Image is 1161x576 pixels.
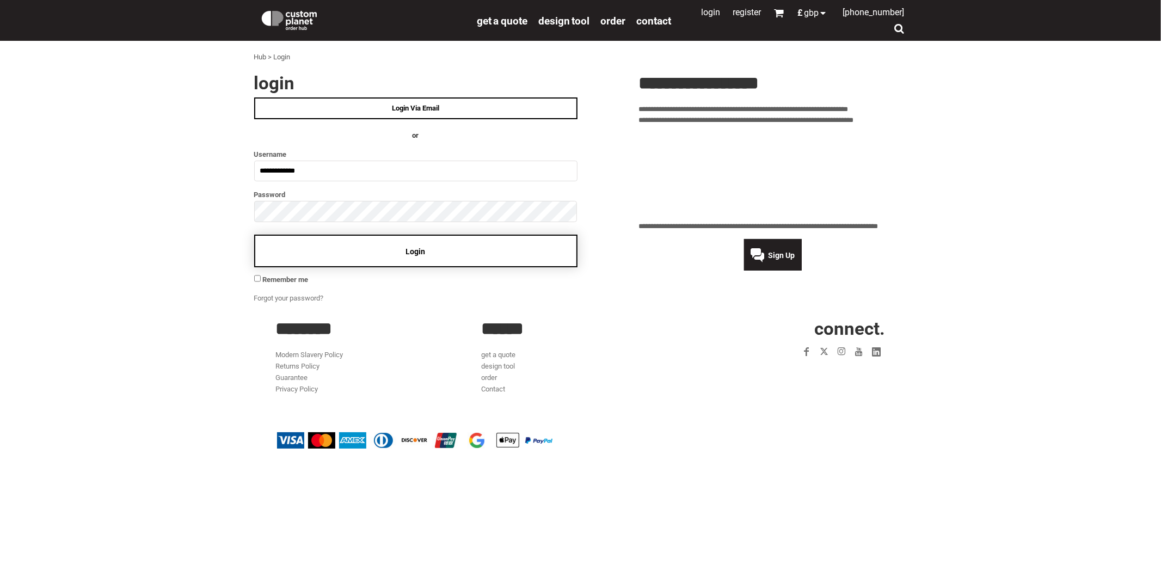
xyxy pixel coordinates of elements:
span: [PHONE_NUMBER] [843,7,905,17]
a: get a quote [481,351,515,359]
span: Login [406,247,426,256]
img: Discover [401,432,428,449]
img: Google Pay [463,432,490,449]
iframe: Customer reviews powered by Trustpilot [639,133,907,215]
img: PayPal [525,437,552,444]
span: GBP [804,9,819,17]
label: Username [254,148,578,161]
a: Guarantee [276,373,308,382]
h2: Login [254,74,578,92]
a: Hub [254,53,267,61]
span: Remember me [262,275,308,284]
a: Modern Slavery Policy [276,351,343,359]
span: order [600,15,625,27]
a: Privacy Policy [276,385,318,393]
span: get a quote [477,15,527,27]
h4: OR [254,130,578,142]
a: Returns Policy [276,362,320,370]
img: Mastercard [308,432,335,449]
span: Login Via Email [392,104,439,112]
img: Custom Planet [260,8,319,30]
input: Remember me [254,275,261,282]
a: Forgot your password? [254,294,324,302]
a: get a quote [477,14,527,27]
a: design tool [538,14,589,27]
img: China UnionPay [432,432,459,449]
label: Password [254,188,578,201]
a: Login Via Email [254,97,578,119]
a: order [600,14,625,27]
span: Contact [636,15,671,27]
a: design tool [481,362,515,370]
a: Register [733,7,761,17]
img: American Express [339,432,366,449]
div: Login [274,52,291,63]
a: order [481,373,497,382]
a: Contact [636,14,671,27]
img: Diners Club [370,432,397,449]
img: Apple Pay [494,432,521,449]
img: Visa [277,432,304,449]
span: £ [798,9,804,17]
a: Contact [481,385,505,393]
iframe: Customer reviews powered by Trustpilot [735,367,885,380]
span: Sign Up [769,251,795,260]
a: Login [702,7,721,17]
div: > [268,52,272,63]
h2: CONNECT. [686,320,885,338]
a: Custom Planet [254,3,472,35]
span: design tool [538,15,589,27]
